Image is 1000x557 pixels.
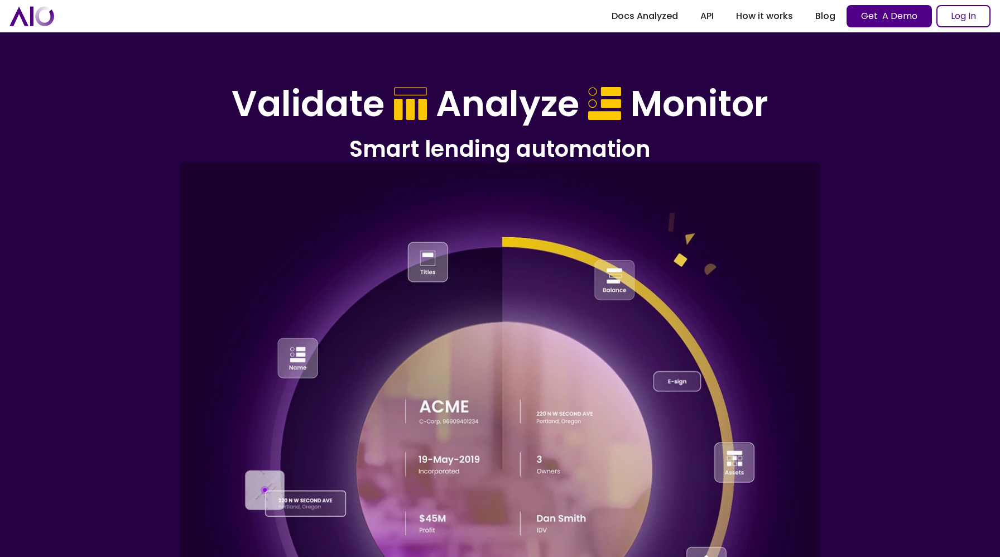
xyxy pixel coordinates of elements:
h1: Monitor [631,83,768,126]
a: Log In [936,5,991,27]
a: Docs Analyzed [600,6,689,26]
h1: Analyze [436,83,579,126]
a: Blog [804,6,847,26]
a: home [9,6,54,26]
a: Get A Demo [847,5,932,27]
a: API [689,6,725,26]
a: How it works [725,6,804,26]
h1: Validate [232,83,384,126]
h2: Smart lending automation [182,135,818,164]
